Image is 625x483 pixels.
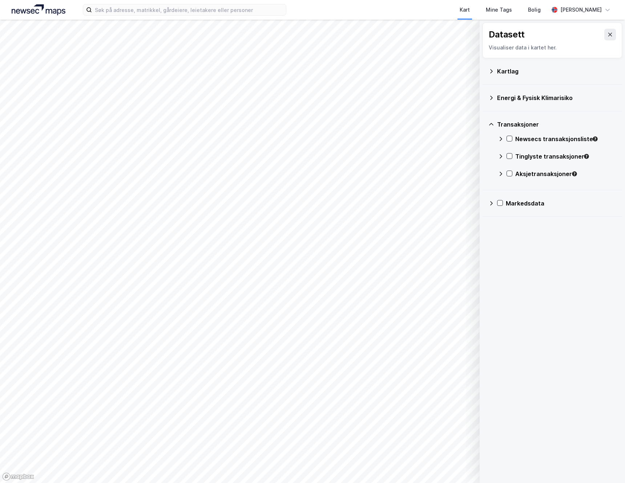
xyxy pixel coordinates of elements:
iframe: Chat Widget [589,448,625,483]
div: Tooltip anchor [571,171,578,177]
div: Newsecs transaksjonsliste [515,135,616,143]
div: Kartlag [497,67,616,76]
div: Tooltip anchor [583,153,590,160]
input: Søk på adresse, matrikkel, gårdeiere, leietakere eller personer [92,4,286,15]
div: [PERSON_NAME] [560,5,602,14]
div: Visualiser data i kartet her. [489,43,616,52]
div: Markedsdata [506,199,616,208]
a: Mapbox homepage [2,472,34,481]
div: Aksjetransaksjoner [515,169,616,178]
div: Tooltip anchor [592,136,598,142]
div: Datasett [489,29,525,40]
div: Bolig [528,5,541,14]
div: Kontrollprogram for chat [589,448,625,483]
div: Kart [460,5,470,14]
div: Transaksjoner [497,120,616,129]
div: Tinglyste transaksjoner [515,152,616,161]
div: Energi & Fysisk Klimarisiko [497,93,616,102]
img: logo.a4113a55bc3d86da70a041830d287a7e.svg [12,4,65,15]
div: Mine Tags [486,5,512,14]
